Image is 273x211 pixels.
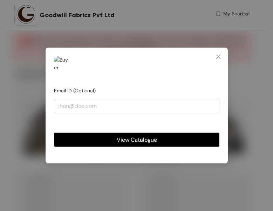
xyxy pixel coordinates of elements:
[216,54,221,59] span: close
[209,48,228,66] button: Close
[54,99,219,113] input: jhon@doe.com
[54,56,68,70] img: Buyer Portal
[54,133,219,147] button: View Catalogue
[54,87,96,94] span: Email ID (Optional)
[116,135,157,144] span: View Catalogue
